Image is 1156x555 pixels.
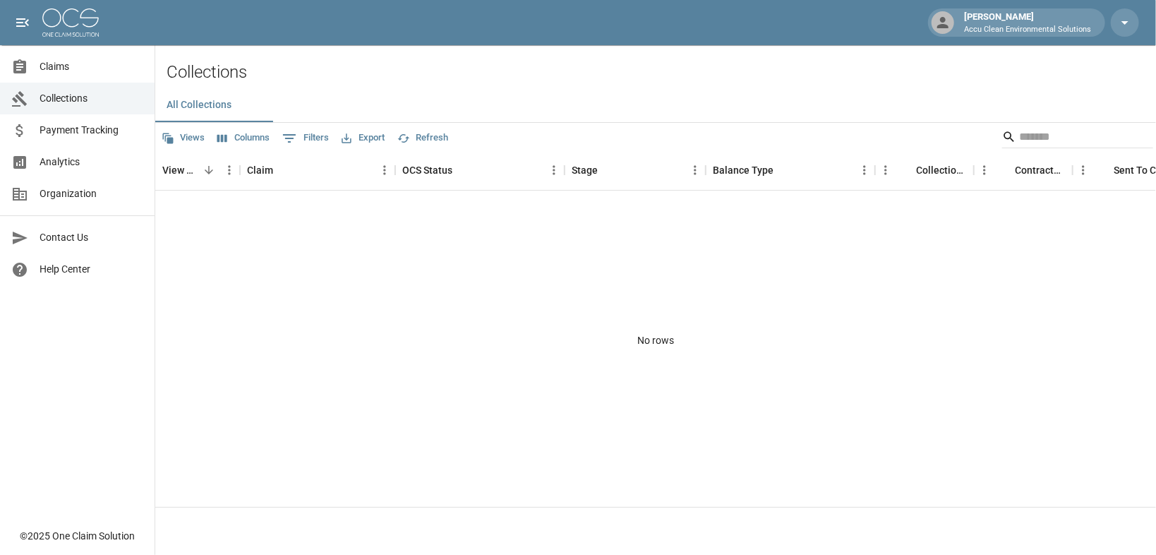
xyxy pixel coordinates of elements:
button: Menu [1073,160,1094,181]
span: Help Center [40,262,143,277]
button: Sort [896,160,916,180]
button: Menu [685,160,706,181]
button: Sort [199,160,219,180]
span: Payment Tracking [40,123,143,138]
div: OCS Status [402,150,452,190]
div: Contractor Amount [1015,150,1066,190]
span: Claims [40,59,143,74]
button: Menu [374,160,395,181]
p: Accu Clean Environmental Solutions [964,24,1091,36]
div: View Collection [162,150,199,190]
div: Claim [247,150,273,190]
button: Menu [974,160,995,181]
button: Menu [854,160,875,181]
div: Stage [572,150,598,190]
button: Sort [1094,160,1114,180]
div: OCS Status [395,150,565,190]
img: ocs-logo-white-transparent.png [42,8,99,37]
button: Select columns [214,127,273,149]
h2: Collections [167,62,1156,83]
button: Menu [875,160,896,181]
div: [PERSON_NAME] [958,10,1097,35]
button: Export [338,127,388,149]
button: Sort [995,160,1015,180]
div: View Collection [155,150,240,190]
button: Show filters [279,127,332,150]
div: © 2025 One Claim Solution [20,529,135,543]
button: Sort [598,160,618,180]
div: Contractor Amount [974,150,1073,190]
div: Search [1002,126,1153,151]
div: Stage [565,150,706,190]
div: dynamic tabs [155,88,1156,122]
div: Claim [240,150,395,190]
button: Views [158,127,208,149]
div: Balance Type [713,150,773,190]
div: No rows [155,191,1156,491]
button: Refresh [394,127,452,149]
button: open drawer [8,8,37,37]
button: Sort [273,160,293,180]
span: Contact Us [40,230,143,245]
span: Analytics [40,155,143,169]
div: Collections Fee [875,150,974,190]
button: Sort [452,160,472,180]
div: Collections Fee [916,150,967,190]
button: Menu [543,160,565,181]
button: Menu [219,160,240,181]
span: Collections [40,91,143,106]
button: Sort [773,160,793,180]
button: All Collections [155,88,243,122]
span: Organization [40,186,143,201]
div: Balance Type [706,150,875,190]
